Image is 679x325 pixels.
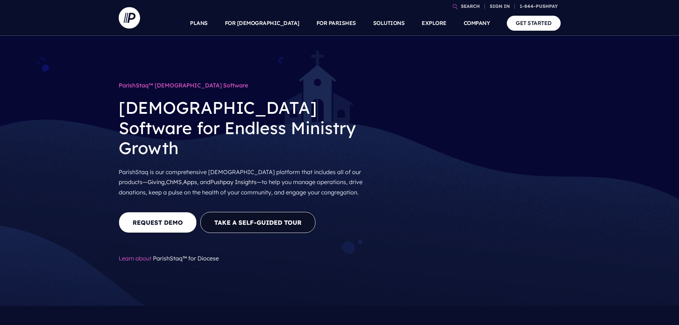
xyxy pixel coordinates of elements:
a: FOR [DEMOGRAPHIC_DATA] [225,11,299,36]
a: Giving [148,178,165,186]
a: ChMS [166,178,182,186]
a: GET STARTED [507,16,561,30]
span: Learn about [119,252,151,265]
a: COMPANY [464,11,490,36]
p: ParishStaq is our comprehensive [DEMOGRAPHIC_DATA] platform that includes all of our products— , ... [119,164,372,200]
a: Apps [183,178,197,186]
h1: ParishStaq™ [DEMOGRAPHIC_DATA] Software [119,78,372,92]
a: REQUEST DEMO [119,212,197,233]
h2: [DEMOGRAPHIC_DATA] Software for Endless Ministry Growth [119,92,372,164]
a: Pushpay Insights [210,178,257,186]
a: PLANS [190,11,208,36]
a: Take A Self-Guided Tour [200,212,315,233]
a: SOLUTIONS [373,11,405,36]
a: FOR PARISHES [317,11,356,36]
a: ParishStaq™ for Diocese [153,255,219,262]
a: EXPLORE [422,11,447,36]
